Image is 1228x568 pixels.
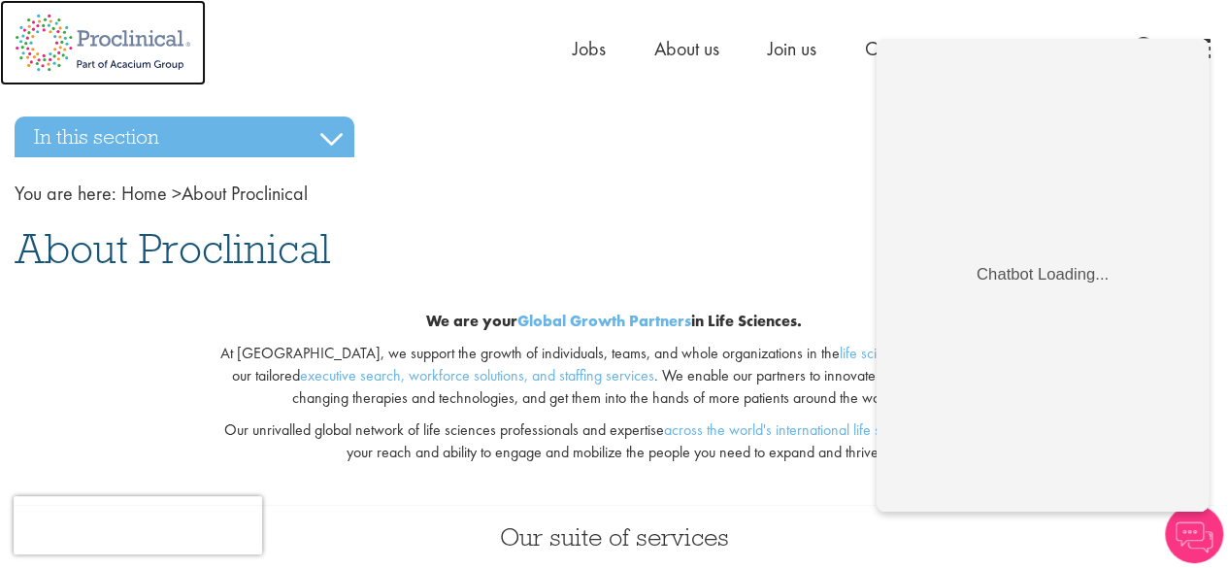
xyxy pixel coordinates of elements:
a: Upload CV [972,36,1058,61]
iframe: reCAPTCHA [14,496,262,554]
b: We are your in Life Sciences. [426,311,802,331]
p: At [GEOGRAPHIC_DATA], we support the growth of individuals, teams, and whole organizations in the... [219,343,1009,410]
img: Chatbot [1165,505,1223,563]
span: About Proclinical [121,181,308,206]
a: Contact [865,36,923,61]
a: About us [654,36,719,61]
a: across the world's international life science hubs [663,419,951,440]
a: breadcrumb link to Home [121,181,167,206]
h3: Our suite of services [15,524,1213,550]
a: life sciences industry [840,343,962,363]
p: Our unrivalled global network of life sciences professionals and expertise amplifies your reach a... [219,419,1009,464]
a: Join us [768,36,816,61]
a: Global Growth Partners [517,311,691,331]
div: Chatbot Loading... [108,246,250,266]
h3: In this section [15,117,354,157]
span: About Proclinical [15,222,330,275]
a: Jobs [573,36,606,61]
span: > [172,181,182,206]
span: You are here: [15,181,116,206]
a: executive search, workforce solutions, and staffing services [300,365,654,385]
